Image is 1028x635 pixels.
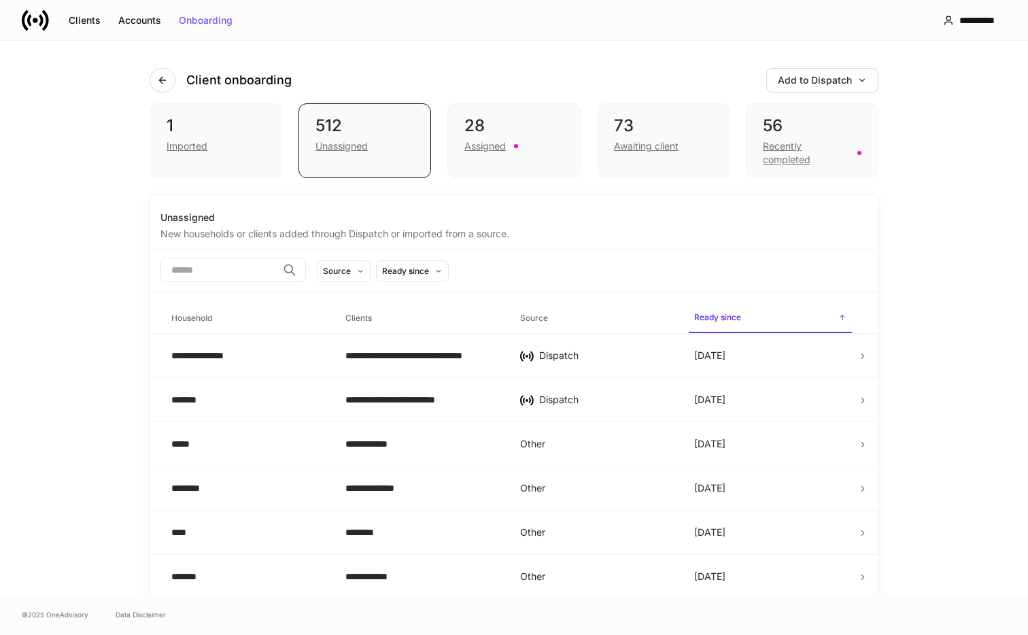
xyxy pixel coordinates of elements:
div: 512 [315,115,414,137]
div: 1Imported [150,103,282,178]
div: Unassigned [315,139,368,153]
span: Source [515,305,678,332]
div: Assigned [464,139,506,153]
div: 56 [763,115,861,137]
td: Other [509,422,683,466]
span: Ready since [689,304,852,333]
h6: Household [171,311,212,324]
button: Add to Dispatch [766,68,878,92]
h6: Ready since [694,311,741,324]
div: Imported [167,139,207,153]
p: [DATE] [694,481,725,495]
p: [DATE] [694,570,725,583]
td: Other [509,466,683,511]
button: Accounts [109,10,170,31]
div: 1 [167,115,265,137]
div: 73 [614,115,713,137]
div: Add to Dispatch [778,75,867,85]
div: Ready since [382,264,429,277]
p: [DATE] [694,526,725,539]
div: 56Recently completed [746,103,878,178]
h6: Source [520,311,548,324]
h4: Client onboarding [186,72,292,88]
h6: Clients [345,311,372,324]
button: Source [317,260,371,282]
a: Data Disclaimer [116,609,166,620]
span: © 2025 OneAdvisory [22,609,88,620]
td: Other [509,555,683,599]
div: Dispatch [539,393,672,407]
p: [DATE] [694,349,725,362]
div: New households or clients added through Dispatch or imported from a source. [160,224,868,241]
td: Other [509,511,683,555]
span: Clients [340,305,503,332]
div: 73Awaiting client [597,103,730,178]
div: Unassigned [160,211,868,224]
p: [DATE] [694,393,725,407]
div: 28 [464,115,563,137]
div: 512Unassigned [298,103,431,178]
div: Dispatch [539,349,672,362]
span: Household [166,305,329,332]
button: Onboarding [170,10,241,31]
div: Source [323,264,351,277]
button: Clients [60,10,109,31]
p: [DATE] [694,437,725,451]
div: 28Assigned [447,103,580,178]
div: Onboarding [179,16,233,25]
div: Clients [69,16,101,25]
div: Recently completed [763,139,849,167]
div: Accounts [118,16,161,25]
button: Ready since [376,260,449,282]
div: Awaiting client [614,139,679,153]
